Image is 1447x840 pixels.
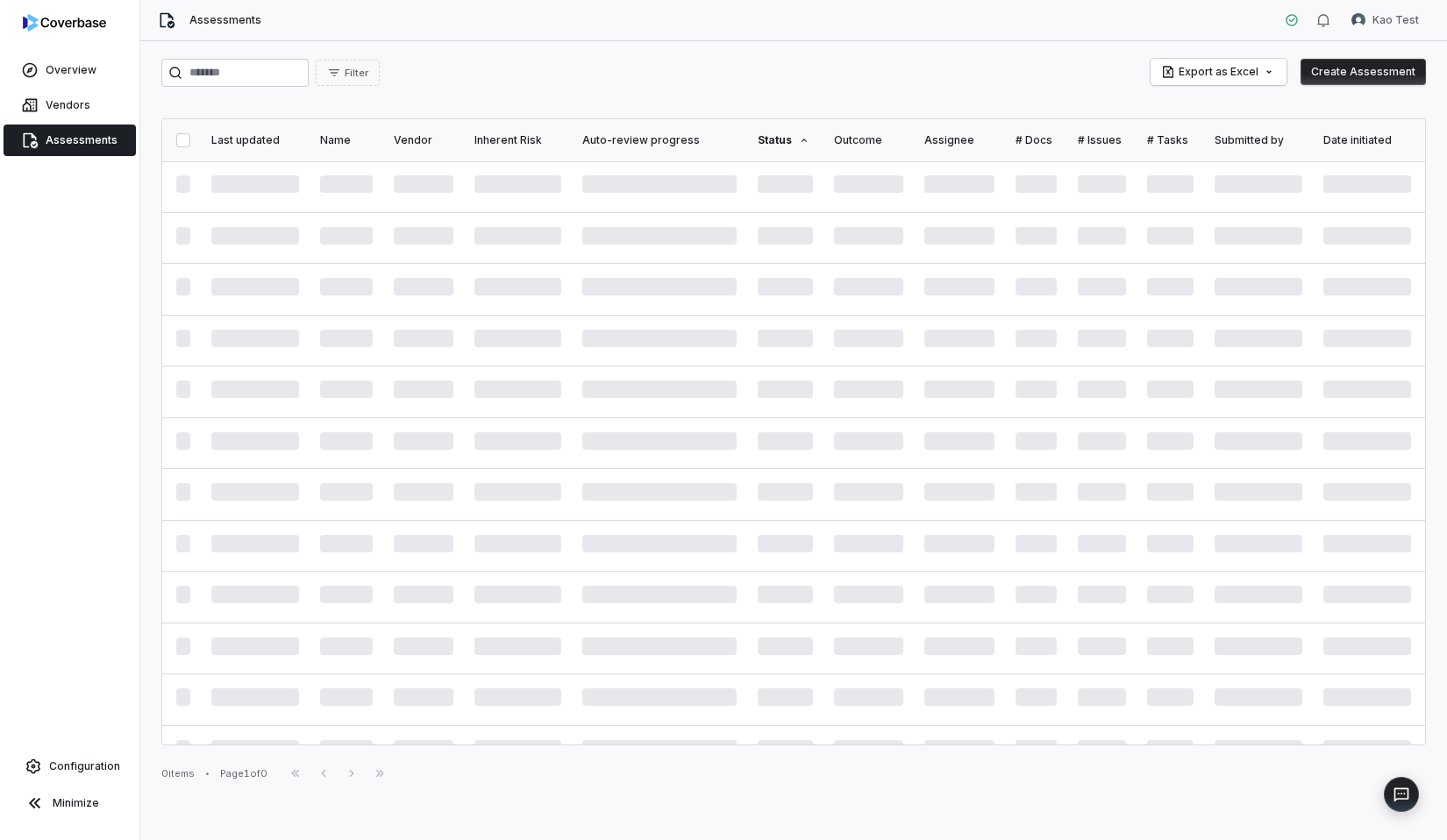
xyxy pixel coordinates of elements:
[49,759,120,773] span: Configuration
[46,63,96,77] span: Overview
[53,796,99,810] span: Minimize
[4,54,136,86] a: Overview
[1151,59,1287,85] button: Export as Excel
[758,133,813,147] div: Status
[4,89,136,121] a: Vendors
[1215,133,1303,147] div: Submitted by
[1323,133,1411,147] div: Date initiated
[1341,7,1429,33] button: Kao Test avatarKao Test
[23,14,106,32] img: logo-D7KZi-bG.svg
[924,133,994,147] div: Assignee
[582,133,737,147] div: Auto-review progress
[4,125,136,156] a: Assessments
[46,98,90,112] span: Vendors
[205,767,210,779] div: •
[474,133,561,147] div: Inherent Risk
[189,13,261,27] span: Assessments
[7,786,132,821] button: Minimize
[1372,13,1419,27] span: Kao Test
[345,67,368,80] span: Filter
[46,133,118,147] span: Assessments
[220,767,267,780] div: Page 1 of 0
[320,133,373,147] div: Name
[316,60,380,86] button: Filter
[1351,13,1365,27] img: Kao Test avatar
[161,767,195,780] div: 0 items
[211,133,299,147] div: Last updated
[1147,133,1193,147] div: # Tasks
[7,751,132,782] a: Configuration
[834,133,902,147] div: Outcome
[1016,133,1058,147] div: # Docs
[1078,133,1126,147] div: # Issues
[394,133,453,147] div: Vendor
[1301,59,1426,85] button: Create Assessment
